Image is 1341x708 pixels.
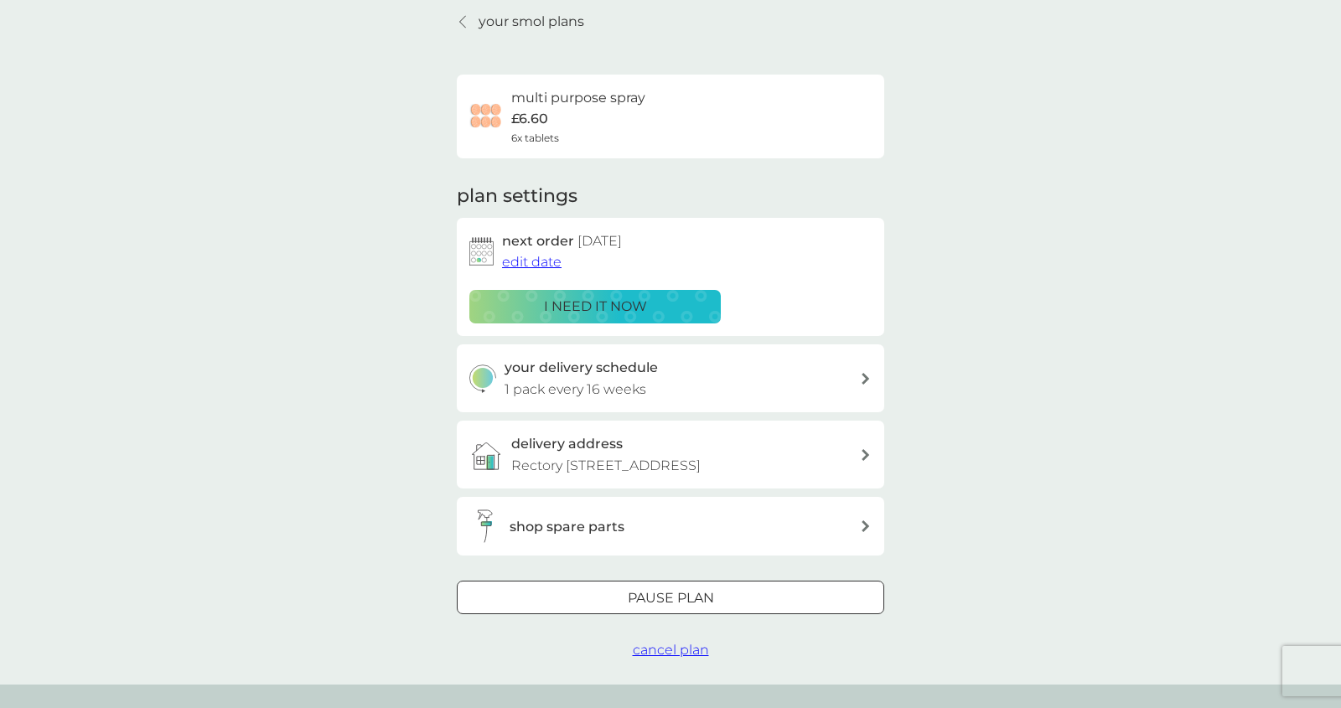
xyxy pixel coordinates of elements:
[628,587,714,609] p: Pause plan
[457,183,577,209] h2: plan settings
[544,296,647,318] p: i need it now
[457,421,884,488] a: delivery addressRectory [STREET_ADDRESS]
[511,108,548,130] p: £6.60
[457,344,884,412] button: your delivery schedule1 pack every 16 weeks
[505,379,646,401] p: 1 pack every 16 weeks
[511,87,645,109] h6: multi purpose spray
[633,642,709,658] span: cancel plan
[502,251,562,273] button: edit date
[510,516,624,538] h3: shop spare parts
[511,433,623,455] h3: delivery address
[457,497,884,556] button: shop spare parts
[457,11,584,33] a: your smol plans
[511,455,701,477] p: Rectory [STREET_ADDRESS]
[511,130,559,146] span: 6x tablets
[502,230,622,252] h2: next order
[469,290,721,323] button: i need it now
[633,639,709,661] button: cancel plan
[457,581,884,614] button: Pause plan
[577,233,622,249] span: [DATE]
[502,254,562,270] span: edit date
[469,100,503,133] img: multi purpose spray
[479,11,584,33] p: your smol plans
[505,357,658,379] h3: your delivery schedule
